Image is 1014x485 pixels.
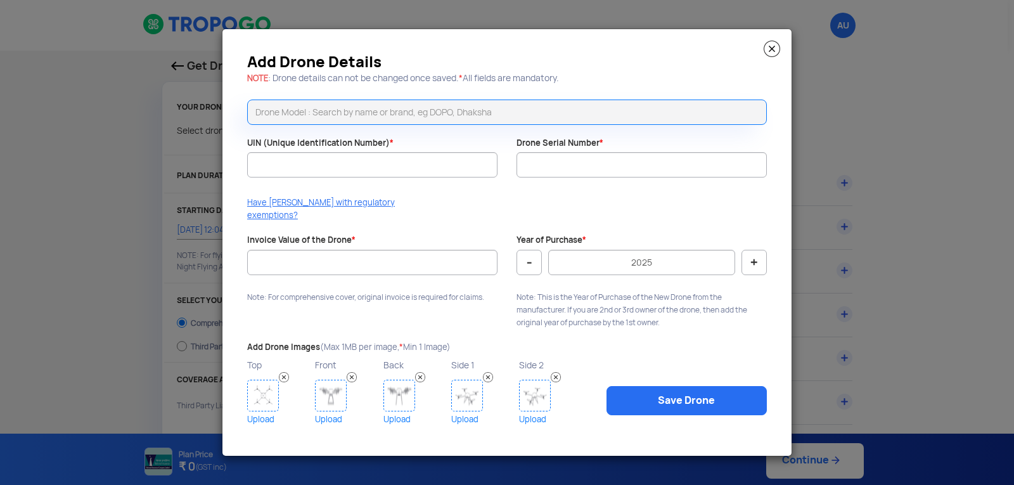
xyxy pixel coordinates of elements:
p: Note: This is the Year of Purchase of the New Drone from the manufacturer. If you are 2nd or 3rd ... [517,291,767,329]
label: Add Drone Images [247,342,451,354]
label: Year of Purchase [517,235,586,247]
label: UIN (Unique Identification Number) [247,138,394,150]
p: Have [PERSON_NAME] with regulatory exemptions? [247,197,407,222]
button: - [517,250,542,275]
img: Remove Image [551,372,561,382]
span: NOTE [247,73,268,84]
a: Upload [247,411,312,427]
a: Upload [519,411,584,427]
h3: Add Drone Details [247,57,767,67]
img: Remove Image [279,372,289,382]
label: Invoice Value of the Drone [247,235,356,247]
img: close [764,41,780,57]
img: Drone Image [315,380,347,411]
p: Side 2 [519,357,584,373]
input: Drone Model : Search by name or brand, eg DOPO, Dhaksha [247,100,767,125]
p: Back [383,357,448,373]
img: Drone Image [519,380,551,411]
p: Front [315,357,380,373]
img: Remove Image [415,372,425,382]
label: Drone Serial Number [517,138,603,150]
p: Side 1 [451,357,516,373]
p: Note: For comprehensive cover, original invoice is required for claims. [247,291,497,304]
a: Upload [315,411,380,427]
span: (Max 1MB per image, Min 1 Image) [320,342,451,352]
img: Remove Image [483,372,493,382]
img: Remove Image [347,372,357,382]
a: Upload [451,411,516,427]
img: Drone Image [247,380,279,411]
p: Top [247,357,312,373]
img: Drone Image [451,380,483,411]
button: + [741,250,767,275]
h5: : Drone details can not be changed once saved. All fields are mandatory. [247,74,767,83]
a: Upload [383,411,448,427]
a: Save Drone [606,386,767,415]
img: Drone Image [383,380,415,411]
